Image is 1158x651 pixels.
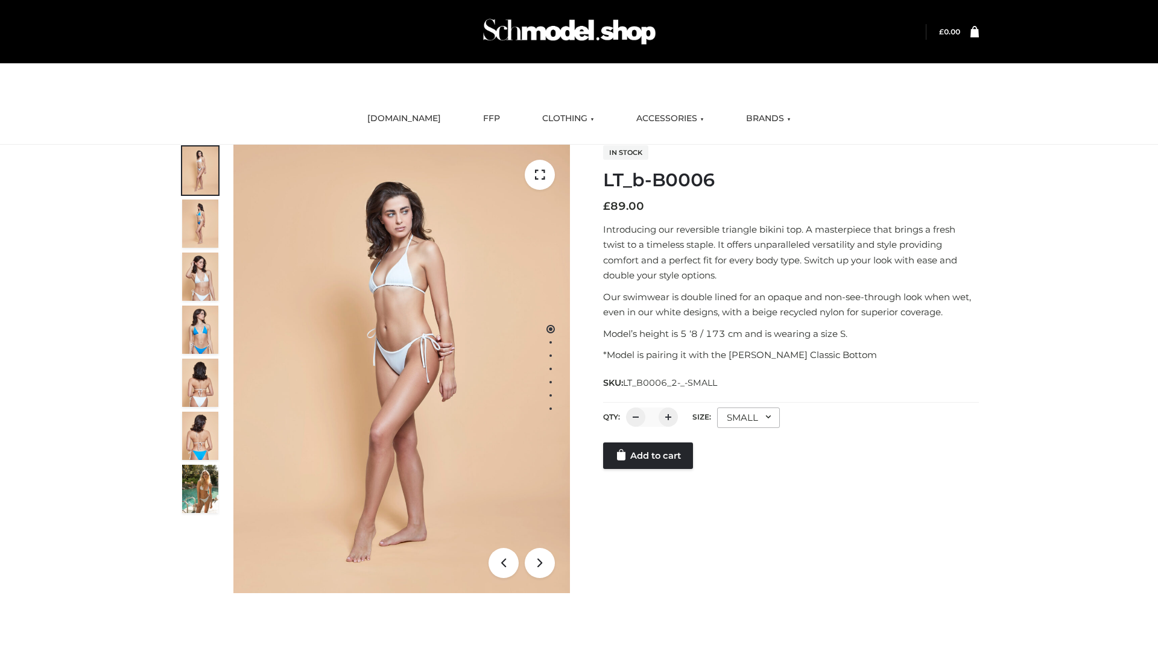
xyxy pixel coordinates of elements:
bdi: 0.00 [939,27,960,36]
bdi: 89.00 [603,200,644,213]
a: £0.00 [939,27,960,36]
img: ArielClassicBikiniTop_CloudNine_AzureSky_OW114ECO_3-scaled.jpg [182,253,218,301]
img: Arieltop_CloudNine_AzureSky2.jpg [182,465,218,513]
img: Schmodel Admin 964 [479,8,660,55]
p: *Model is pairing it with the [PERSON_NAME] Classic Bottom [603,347,979,363]
div: SMALL [717,407,780,428]
label: Size: [692,412,711,421]
span: In stock [603,145,648,160]
span: LT_B0006_2-_-SMALL [623,377,717,388]
a: ACCESSORIES [627,105,713,132]
span: SKU: [603,376,718,390]
h1: LT_b-B0006 [603,169,979,191]
img: ArielClassicBikiniTop_CloudNine_AzureSky_OW114ECO_8-scaled.jpg [182,412,218,460]
img: ArielClassicBikiniTop_CloudNine_AzureSky_OW114ECO_2-scaled.jpg [182,200,218,248]
a: Add to cart [603,442,693,469]
span: £ [603,200,610,213]
a: [DOMAIN_NAME] [358,105,450,132]
label: QTY: [603,412,620,421]
p: Model’s height is 5 ‘8 / 173 cm and is wearing a size S. [603,326,979,342]
img: ArielClassicBikiniTop_CloudNine_AzureSky_OW114ECO_1-scaled.jpg [182,146,218,195]
img: ArielClassicBikiniTop_CloudNine_AzureSky_OW114ECO_1 [233,145,570,593]
a: FFP [474,105,509,132]
a: BRANDS [737,105,800,132]
a: CLOTHING [533,105,603,132]
span: £ [939,27,944,36]
img: ArielClassicBikiniTop_CloudNine_AzureSky_OW114ECO_7-scaled.jpg [182,359,218,407]
p: Introducing our reversible triangle bikini top. A masterpiece that brings a fresh twist to a time... [603,222,979,283]
p: Our swimwear is double lined for an opaque and non-see-through look when wet, even in our white d... [603,289,979,320]
img: ArielClassicBikiniTop_CloudNine_AzureSky_OW114ECO_4-scaled.jpg [182,306,218,354]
